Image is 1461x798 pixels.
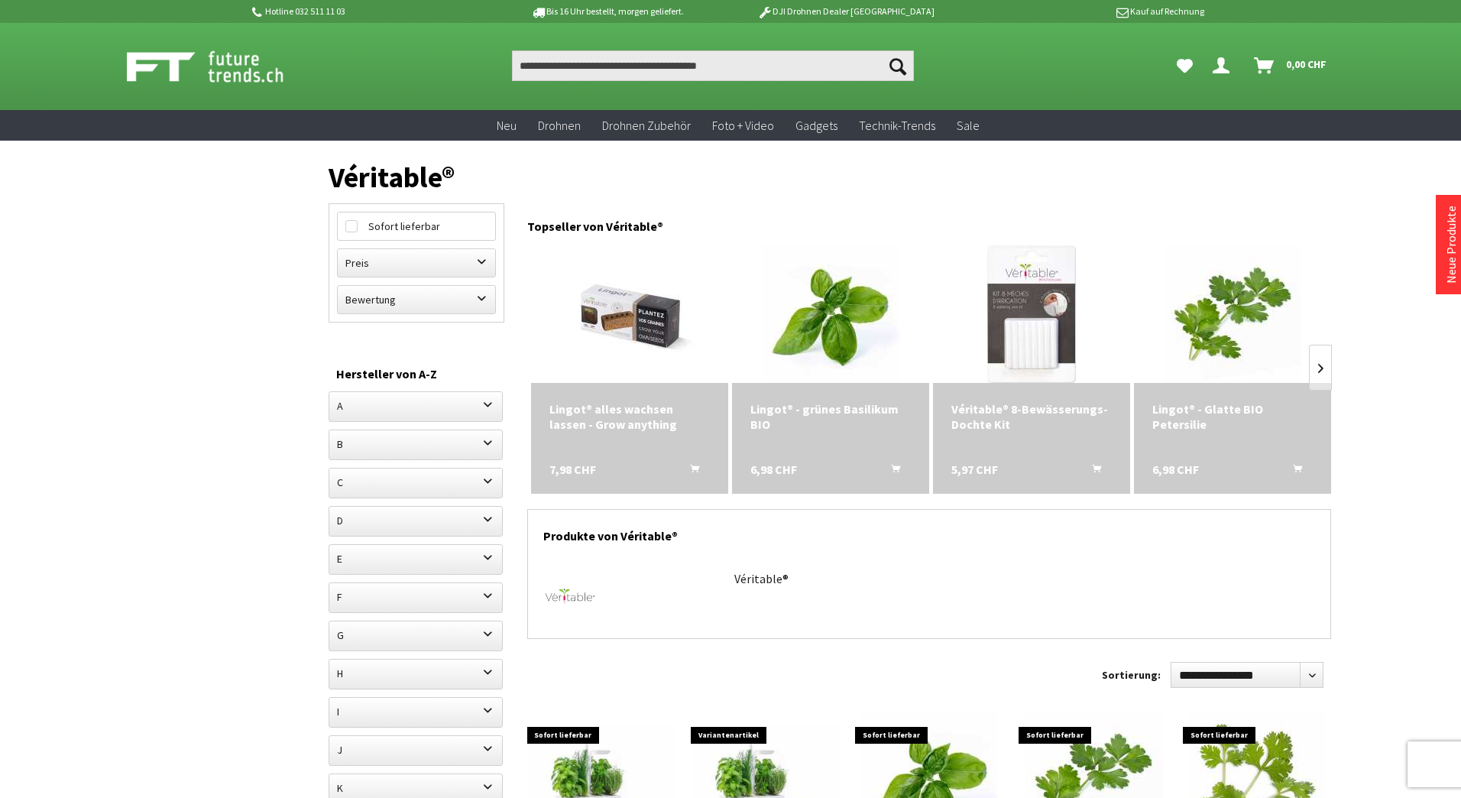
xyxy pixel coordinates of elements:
[329,736,502,764] label: J
[486,110,527,141] a: Neu
[1286,52,1327,76] span: 0,00 CHF
[329,392,502,420] label: A
[338,249,495,277] label: Preis
[987,245,1076,383] img: Véritable® 8-Bewässerungs-Dochte Kit
[602,118,691,133] span: Drohnen Zubehör
[672,462,708,482] button: In den Warenkorb
[329,469,502,496] label: C
[951,401,1112,432] a: Véritable® 8-Bewässerungs-Dochte Kit 5,97 CHF In den Warenkorb
[957,118,980,133] span: Sale
[488,2,726,21] p: Bis 16 Uhr bestellt, morgen geliefert.
[750,401,911,432] div: Lingot® - grünes Basilikum BIO
[329,660,502,687] label: H
[329,430,502,458] label: B
[329,698,502,725] label: I
[859,118,935,133] span: Technik-Trends
[701,110,785,141] a: Foto + Video
[750,462,797,477] span: 6,98 CHF
[127,47,317,86] img: Shop Futuretrends - zur Startseite wechseln
[329,167,1331,188] h1: Véritable®
[329,507,502,534] label: D
[549,401,710,432] div: Lingot® alles wachsen lassen - Grow anything
[1275,462,1311,482] button: In den Warenkorb
[1102,663,1161,687] label: Sortierung:
[338,212,495,240] label: Sofort lieferbar
[734,569,1315,588] p: Véritable®
[1152,401,1313,432] div: Lingot® - Glatte BIO Petersilie
[329,583,502,611] label: F
[1207,50,1242,81] a: Dein Konto
[1152,462,1199,477] span: 6,98 CHF
[527,203,1331,242] div: Topseller von Véritable®
[727,2,965,21] p: DJI Drohnen Dealer [GEOGRAPHIC_DATA]
[336,364,497,384] div: Hersteller von A-Z
[549,401,710,432] a: Lingot® alles wachsen lassen - Grow anything 7,98 CHF In den Warenkorb
[1164,245,1301,383] img: Lingot® - Glatte BIO Petersilie
[1248,50,1334,81] a: Warenkorb
[848,110,946,141] a: Technik-Trends
[965,2,1203,21] p: Kauf auf Rechnung
[1443,206,1459,284] a: Neue Produkte
[785,110,848,141] a: Gadgets
[561,245,698,383] img: Lingot® alles wachsen lassen - Grow anything
[882,50,914,81] button: Suchen
[543,510,1315,554] h1: Produkte von Véritable®
[527,110,591,141] a: Drohnen
[497,118,517,133] span: Neu
[338,286,495,313] label: Bewertung
[946,110,990,141] a: Sale
[1074,462,1110,482] button: In den Warenkorb
[249,2,488,21] p: Hotline 032 511 11 03
[538,118,581,133] span: Drohnen
[762,245,899,383] img: Lingot® - grünes Basilikum BIO
[951,462,998,477] span: 5,97 CHF
[873,462,909,482] button: In den Warenkorb
[329,545,502,573] label: E
[1169,50,1200,81] a: Meine Favoriten
[795,118,837,133] span: Gadgets
[512,50,914,81] input: Produkt, Marke, Kategorie, EAN, Artikelnummer…
[591,110,701,141] a: Drohnen Zubehör
[1152,401,1313,432] a: Lingot® - Glatte BIO Petersilie 6,98 CHF In den Warenkorb
[543,569,597,623] img: Véritable®
[329,621,502,649] label: G
[951,401,1112,432] div: Véritable® 8-Bewässerungs-Dochte Kit
[750,401,911,432] a: Lingot® - grünes Basilikum BIO 6,98 CHF In den Warenkorb
[549,462,596,477] span: 7,98 CHF
[712,118,774,133] span: Foto + Video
